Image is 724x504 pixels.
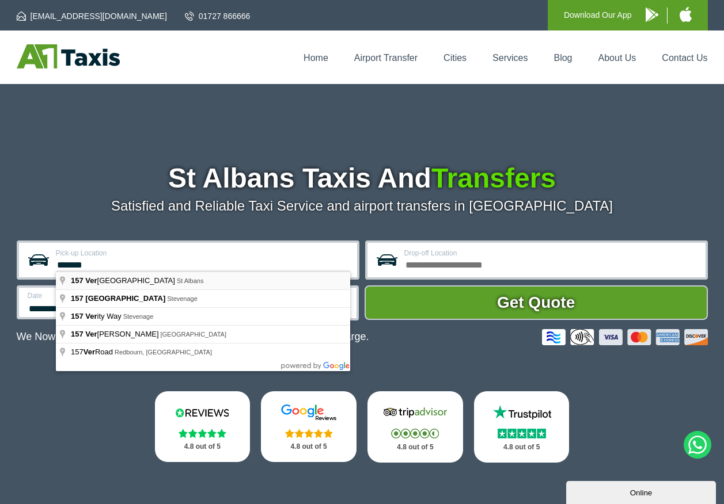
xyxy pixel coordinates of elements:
[17,10,167,22] a: [EMAIL_ADDRESS][DOMAIN_NAME]
[168,440,238,454] p: 4.8 out of 5
[274,404,343,421] img: Google
[680,7,692,22] img: A1 Taxis iPhone App
[17,165,708,192] h1: St Albans Taxis And
[380,440,450,455] p: 4.8 out of 5
[177,277,203,284] span: St Albans
[498,429,546,438] img: Stars
[662,53,707,63] a: Contact Us
[354,53,418,63] a: Airport Transfer
[566,479,718,504] iframe: chat widget
[17,44,120,68] img: A1 Taxis St Albans LTD
[71,276,177,285] span: [GEOGRAPHIC_DATA]
[155,391,251,462] a: Reviews.io Stars 4.8 out of 5
[84,348,95,356] span: Ver
[167,295,198,302] span: Stevenage
[185,10,251,22] a: 01727 866666
[71,330,84,338] span: 157
[391,429,439,438] img: Stars
[381,404,450,421] img: Tripadvisor
[28,292,176,299] label: Date
[71,312,123,320] span: ity Way
[161,331,227,338] span: [GEOGRAPHIC_DATA]
[85,312,97,320] span: Ver
[487,404,556,421] img: Trustpilot
[17,198,708,214] p: Satisfied and Reliable Taxi Service and airport transfers in [GEOGRAPHIC_DATA]
[179,429,226,438] img: Stars
[554,53,572,63] a: Blog
[56,250,350,257] label: Pick-up Location
[564,8,632,22] p: Download Our App
[71,312,84,320] span: 157
[474,391,570,463] a: Trustpilot Stars 4.8 out of 5
[444,53,467,63] a: Cities
[274,440,344,454] p: 4.8 out of 5
[285,429,333,438] img: Stars
[168,404,237,421] img: Reviews.io
[71,348,115,356] span: 157 Road
[71,294,84,303] span: 157
[261,391,357,462] a: Google Stars 4.8 out of 5
[646,7,658,22] img: A1 Taxis Android App
[85,330,97,338] span: Ver
[487,440,557,455] p: 4.8 out of 5
[71,276,84,285] span: 157
[71,330,161,338] span: [PERSON_NAME]
[85,276,97,285] span: Ver
[123,313,154,320] span: Stevenage
[115,349,212,356] span: Redbourn, [GEOGRAPHIC_DATA]
[404,250,699,257] label: Drop-off Location
[598,53,636,63] a: About Us
[85,294,165,303] span: [GEOGRAPHIC_DATA]
[542,329,708,345] img: Credit And Debit Cards
[304,53,328,63] a: Home
[492,53,528,63] a: Services
[365,285,708,320] button: Get Quote
[431,163,556,193] span: Transfers
[367,391,463,463] a: Tripadvisor Stars 4.8 out of 5
[17,331,369,343] p: We Now Accept Card & Contactless Payment In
